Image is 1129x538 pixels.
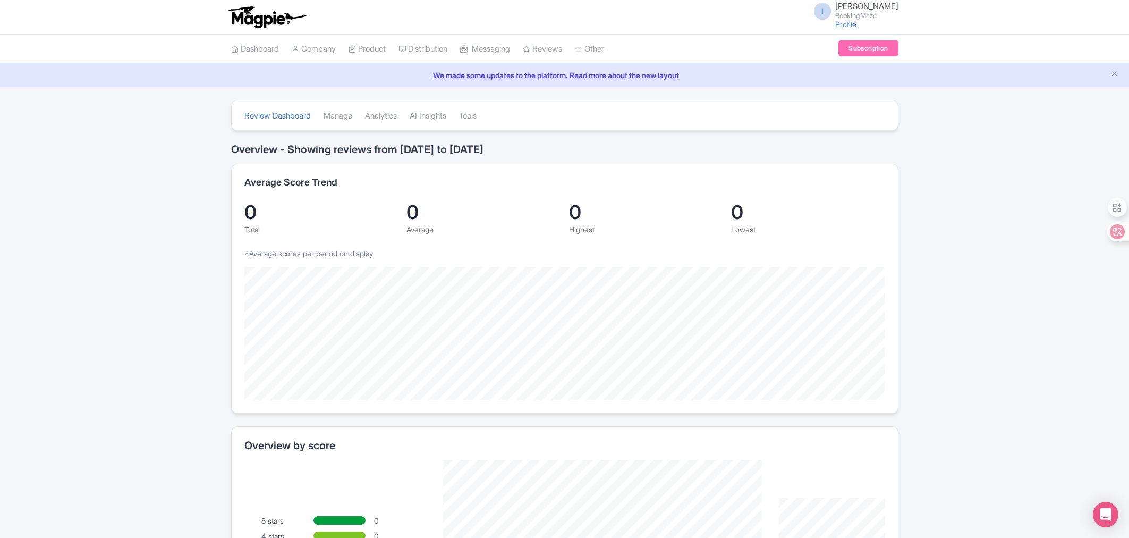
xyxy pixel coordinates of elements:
[6,70,1123,81] a: We made some updates to the platform. Read more about the new layout
[406,224,561,235] div: Average
[374,515,426,526] div: 0
[244,248,885,259] p: *Average scores per period on display
[459,102,477,131] a: Tools
[244,203,398,222] div: 0
[231,35,279,64] a: Dashboard
[261,515,313,526] div: 5 stars
[1110,69,1118,81] button: Close announcement
[731,203,885,222] div: 0
[569,224,723,235] div: Highest
[575,35,604,64] a: Other
[569,203,723,222] div: 0
[523,35,562,64] a: Reviews
[731,224,885,235] div: Lowest
[231,144,898,155] h2: Overview - Showing reviews from [DATE] to [DATE]
[365,102,397,131] a: Analytics
[835,1,898,11] span: [PERSON_NAME]
[244,440,885,451] h2: Overview by score
[226,5,308,29] img: logo-ab69f6fb50320c5b225c76a69d11143b.png
[292,35,336,64] a: Company
[814,3,831,20] span: I
[244,102,311,131] a: Review Dashboard
[838,40,898,56] a: Subscription
[808,2,898,19] a: I [PERSON_NAME] BookingMaze
[349,35,386,64] a: Product
[835,12,898,19] small: BookingMaze
[324,102,352,131] a: Manage
[410,102,446,131] a: AI Insights
[406,203,561,222] div: 0
[460,35,510,64] a: Messaging
[1093,502,1118,527] div: Open Intercom Messenger
[398,35,447,64] a: Distribution
[835,20,856,29] a: Profile
[244,224,398,235] div: Total
[244,177,337,188] h2: Average Score Trend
